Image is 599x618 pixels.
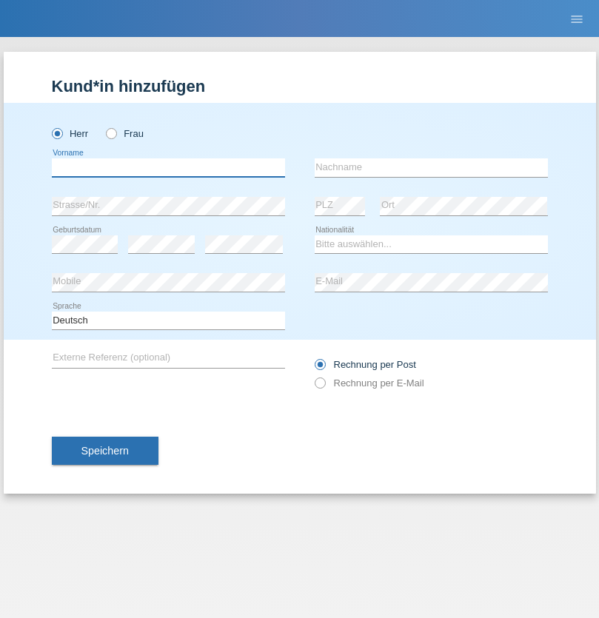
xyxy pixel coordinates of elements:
label: Herr [52,128,89,139]
span: Speichern [81,445,129,457]
label: Rechnung per Post [315,359,416,370]
label: Frau [106,128,144,139]
label: Rechnung per E-Mail [315,377,424,389]
h1: Kund*in hinzufügen [52,77,548,95]
input: Rechnung per Post [315,359,324,377]
input: Rechnung per E-Mail [315,377,324,396]
input: Herr [52,128,61,138]
input: Frau [106,128,116,138]
button: Speichern [52,437,158,465]
a: menu [562,14,592,23]
i: menu [569,12,584,27]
